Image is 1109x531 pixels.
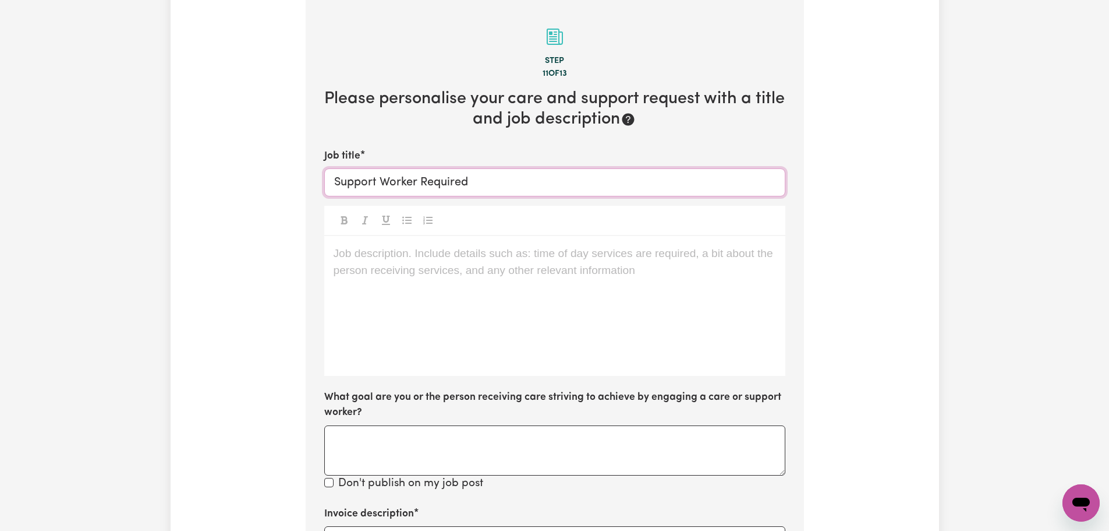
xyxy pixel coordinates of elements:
[378,213,394,228] button: Toggle undefined
[324,390,785,421] label: What goal are you or the person receiving care striving to achieve by engaging a care or support ...
[324,89,785,129] h2: Please personalise your care and support request with a title and job description
[324,168,785,196] input: e.g. Care worker needed in North Sydney for aged care
[324,507,414,522] label: Invoice description
[357,213,373,228] button: Toggle undefined
[399,213,415,228] button: Toggle undefined
[1062,484,1100,522] iframe: Button to launch messaging window
[324,149,360,164] label: Job title
[324,55,785,68] div: Step
[324,68,785,80] div: 11 of 13
[338,476,483,493] label: Don't publish on my job post
[336,213,352,228] button: Toggle undefined
[420,213,436,228] button: Toggle undefined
